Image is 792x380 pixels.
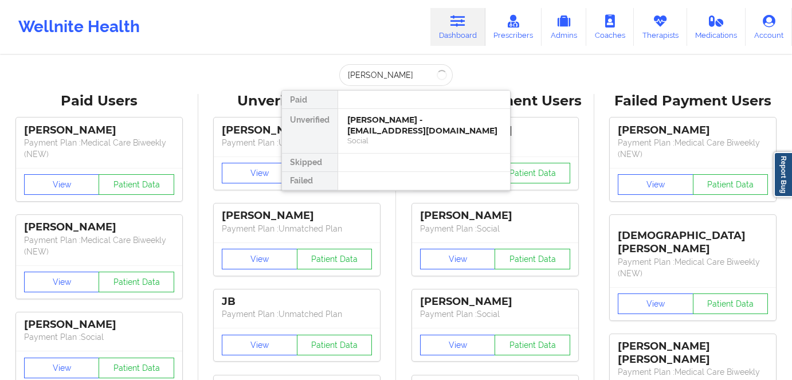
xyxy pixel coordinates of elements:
[99,272,174,292] button: Patient Data
[282,109,338,154] div: Unverified
[634,8,687,46] a: Therapists
[542,8,586,46] a: Admins
[222,137,372,148] p: Payment Plan : Unmatched Plan
[618,137,768,160] p: Payment Plan : Medical Care Biweekly (NEW)
[24,137,174,160] p: Payment Plan : Medical Care Biweekly (NEW)
[24,174,100,195] button: View
[687,8,746,46] a: Medications
[618,174,693,195] button: View
[282,154,338,172] div: Skipped
[282,91,338,109] div: Paid
[222,335,297,355] button: View
[24,124,174,137] div: [PERSON_NAME]
[24,358,100,378] button: View
[282,172,338,190] div: Failed
[693,174,769,195] button: Patient Data
[495,335,570,355] button: Patient Data
[24,318,174,331] div: [PERSON_NAME]
[24,234,174,257] p: Payment Plan : Medical Care Biweekly (NEW)
[420,209,570,222] div: [PERSON_NAME]
[420,295,570,308] div: [PERSON_NAME]
[618,340,768,366] div: [PERSON_NAME] [PERSON_NAME]
[222,295,372,308] div: JB
[347,136,501,146] div: Social
[99,358,174,378] button: Patient Data
[420,223,570,234] p: Payment Plan : Social
[8,92,190,110] div: Paid Users
[774,152,792,197] a: Report Bug
[24,331,174,343] p: Payment Plan : Social
[222,124,372,137] div: [PERSON_NAME]
[485,8,542,46] a: Prescribers
[746,8,792,46] a: Account
[420,335,496,355] button: View
[420,249,496,269] button: View
[618,256,768,279] p: Payment Plan : Medical Care Biweekly (NEW)
[222,163,297,183] button: View
[495,249,570,269] button: Patient Data
[347,115,501,136] div: [PERSON_NAME] - [EMAIL_ADDRESS][DOMAIN_NAME]
[222,209,372,222] div: [PERSON_NAME]
[24,221,174,234] div: [PERSON_NAME]
[602,92,785,110] div: Failed Payment Users
[206,92,389,110] div: Unverified Users
[222,223,372,234] p: Payment Plan : Unmatched Plan
[222,308,372,320] p: Payment Plan : Unmatched Plan
[586,8,634,46] a: Coaches
[24,272,100,292] button: View
[297,249,373,269] button: Patient Data
[618,293,693,314] button: View
[430,8,485,46] a: Dashboard
[99,174,174,195] button: Patient Data
[420,308,570,320] p: Payment Plan : Social
[618,124,768,137] div: [PERSON_NAME]
[693,293,769,314] button: Patient Data
[222,249,297,269] button: View
[495,163,570,183] button: Patient Data
[618,221,768,256] div: [DEMOGRAPHIC_DATA][PERSON_NAME]
[297,335,373,355] button: Patient Data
